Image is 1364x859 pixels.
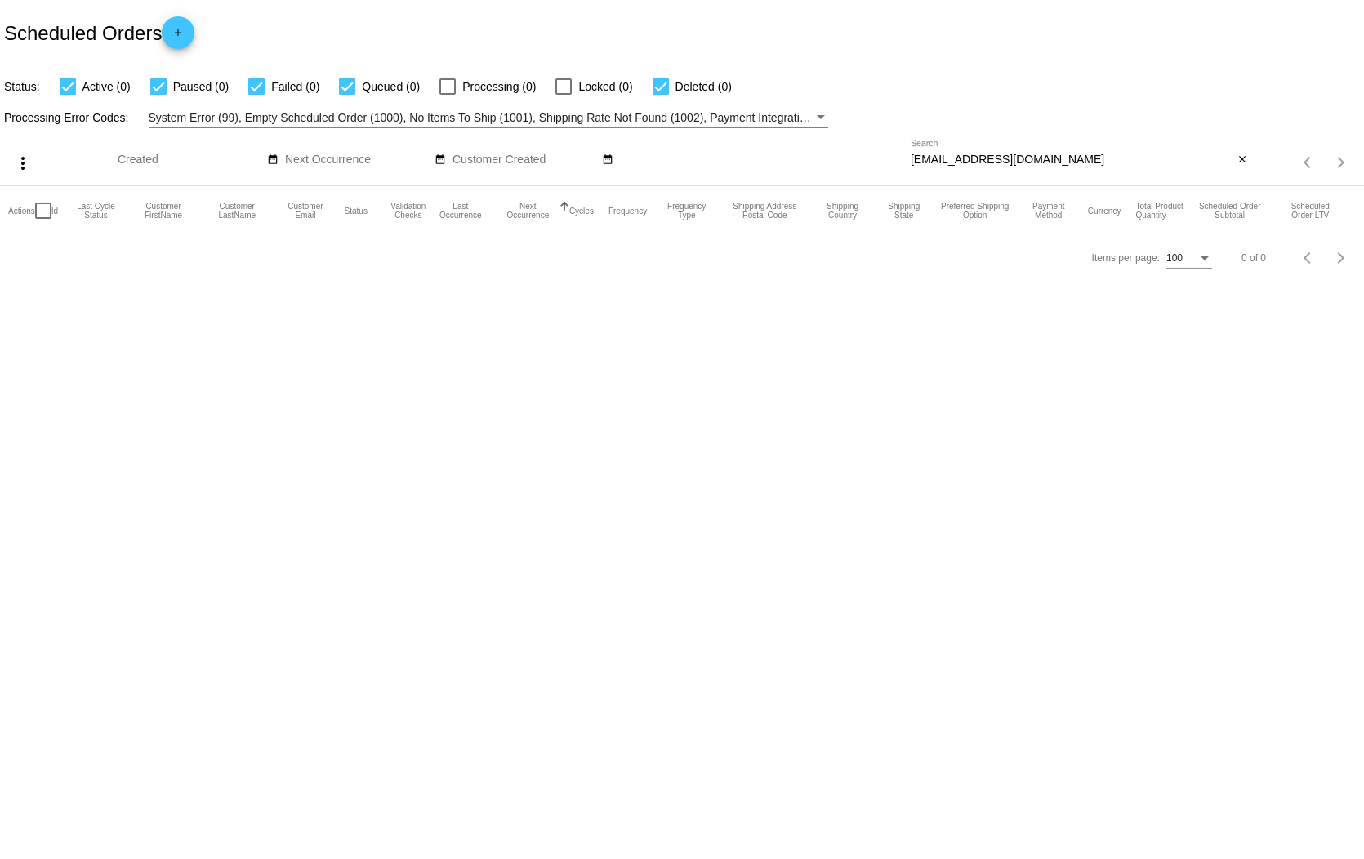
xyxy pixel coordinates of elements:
div: 0 of 0 [1241,252,1266,264]
button: Next page [1325,242,1357,274]
button: Change sorting for LifetimeValue [1280,202,1341,220]
button: Change sorting for Status [345,206,368,216]
h2: Scheduled Orders [4,16,194,49]
mat-header-cell: Total Product Quantity [1135,186,1194,235]
button: Change sorting for Cycles [569,206,594,216]
button: Change sorting for PreferredShippingOption [941,202,1010,220]
span: Queued (0) [362,77,420,96]
button: Change sorting for Id [51,206,58,216]
span: Locked (0) [578,77,632,96]
div: Items per page: [1092,252,1160,264]
button: Change sorting for NextOccurrenceUtc [501,202,555,220]
mat-icon: close [1237,154,1248,167]
button: Change sorting for PaymentMethod.Type [1024,202,1073,220]
mat-header-cell: Validation Checks [382,186,435,235]
button: Change sorting for LastOccurrenceUtc [435,202,487,220]
span: Active (0) [82,77,131,96]
span: Deleted (0) [675,77,732,96]
mat-icon: more_vert [13,154,33,173]
button: Clear [1233,152,1250,169]
button: Change sorting for CustomerLastName [207,202,266,220]
span: Paused (0) [173,77,229,96]
input: Created [118,154,265,167]
button: Change sorting for LastProcessingCycleId [73,202,119,220]
button: Change sorting for CustomerFirstName [134,202,194,220]
button: Change sorting for Subtotal [1195,202,1265,220]
mat-select: Items per page: [1166,253,1212,265]
mat-icon: add [168,27,188,47]
mat-icon: date_range [267,154,279,167]
button: Change sorting for CustomerEmail [281,202,329,220]
button: Next page [1325,146,1357,179]
input: Next Occurrence [285,154,432,167]
button: Change sorting for ShippingCountry [818,202,867,220]
mat-select: Filter by Processing Error Codes [149,108,829,128]
input: Customer Created [452,154,600,167]
mat-icon: date_range [435,154,446,167]
span: 100 [1166,252,1183,264]
span: Status: [4,80,40,93]
button: Change sorting for CurrencyIso [1088,206,1121,216]
button: Change sorting for FrequencyType [662,202,711,220]
span: Failed (0) [271,77,319,96]
button: Change sorting for ShippingPostcode [726,202,803,220]
input: Search [911,154,1233,167]
mat-icon: date_range [602,154,613,167]
mat-header-cell: Actions [8,186,35,235]
span: Processing (0) [462,77,536,96]
span: Processing Error Codes: [4,111,129,124]
button: Previous page [1292,146,1325,179]
button: Change sorting for ShippingState [882,202,926,220]
button: Previous page [1292,242,1325,274]
button: Change sorting for Frequency [608,206,647,216]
